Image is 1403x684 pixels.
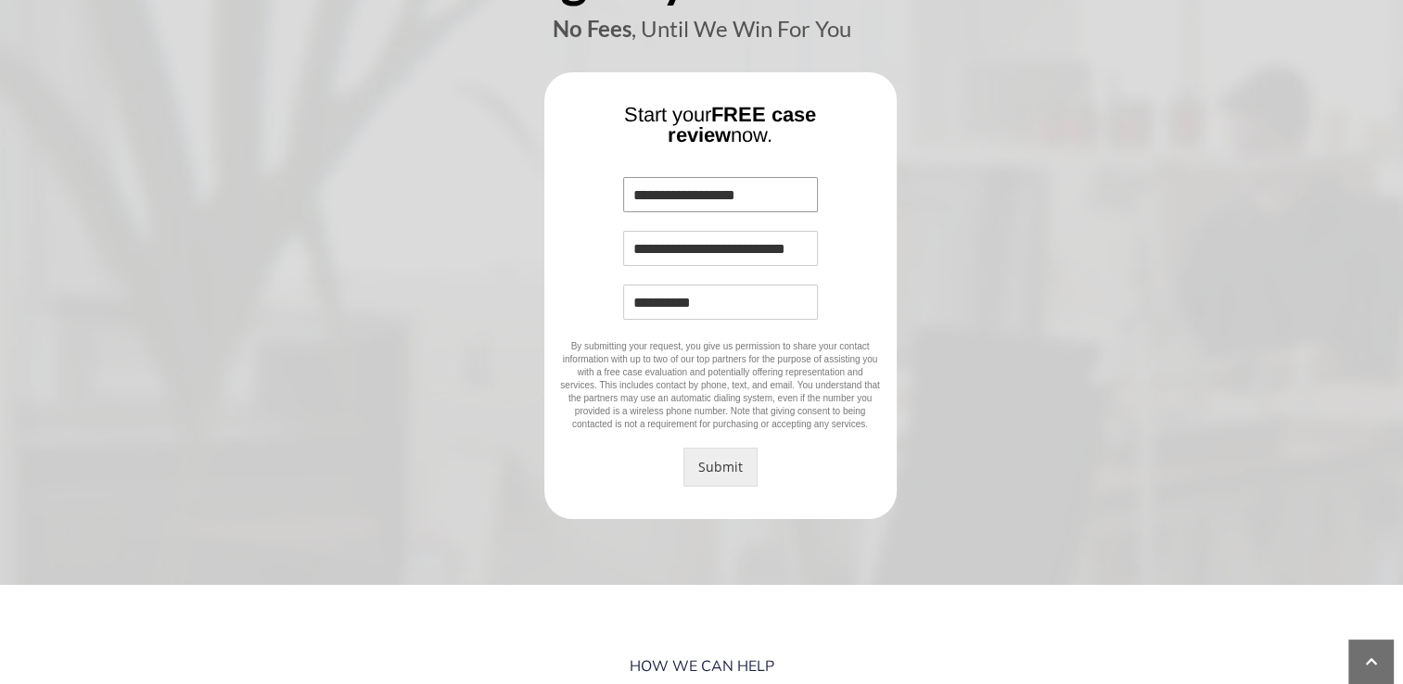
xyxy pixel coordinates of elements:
[683,448,758,487] button: Submit
[668,103,816,146] b: FREE case review
[187,18,1217,54] div: , Until We Win For You
[560,341,879,429] span: By submitting your request, you give us permission to share your contact information with up to t...
[553,15,631,42] b: No Fees
[558,105,883,159] div: Start your now.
